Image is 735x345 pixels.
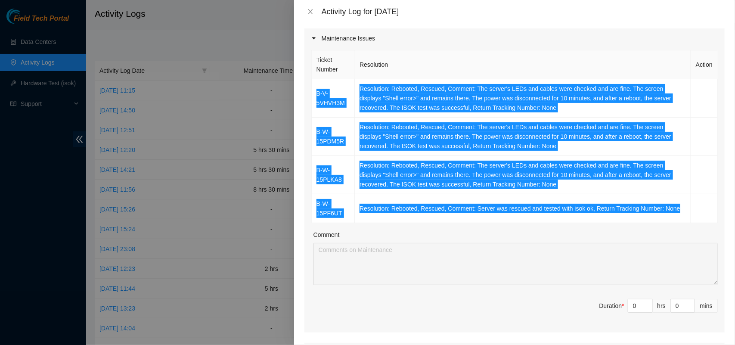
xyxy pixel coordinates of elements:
[316,90,345,106] a: B-V-5VHVH3M
[316,167,342,183] a: B-W-15PLKA8
[311,36,316,41] span: caret-right
[304,8,316,16] button: Close
[691,50,718,79] th: Action
[355,194,691,223] td: Resolution: Rebooted, Rescued, Comment: Server was rescued and tested with isok ok, Return Tracki...
[304,28,725,48] div: Maintenance Issues
[355,118,691,156] td: Resolution: Rebooted, Rescued, Comment: The server's LEDs and cables were checked and are fine. T...
[313,243,718,285] textarea: Comment
[653,299,671,313] div: hrs
[316,200,342,217] a: B-W-15PF6UT
[355,79,691,118] td: Resolution: Rebooted, Rescued, Comment: The server's LEDs and cables were checked and are fine. T...
[307,8,314,15] span: close
[599,301,624,311] div: Duration
[322,7,725,16] div: Activity Log for [DATE]
[355,50,691,79] th: Resolution
[312,50,355,79] th: Ticket Number
[355,156,691,194] td: Resolution: Rebooted, Rescued, Comment: The server's LEDs and cables were checked and are fine. T...
[313,230,340,239] label: Comment
[316,128,344,145] a: B-W-15PDM5R
[695,299,718,313] div: mins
